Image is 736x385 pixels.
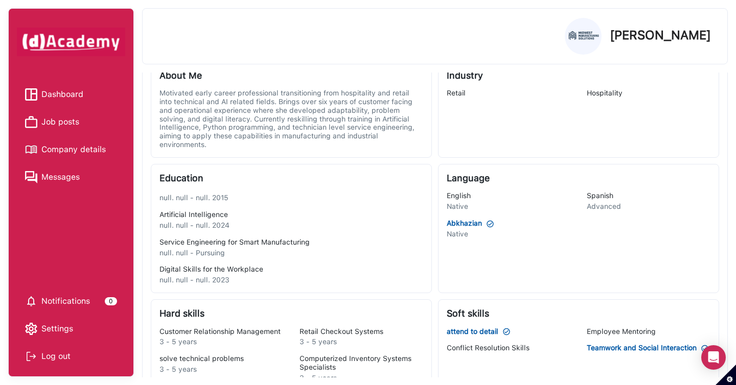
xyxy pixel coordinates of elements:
[300,374,423,382] div: 3 - 5 years
[447,191,471,200] span: English
[41,87,83,102] span: Dashboard
[587,89,623,98] span: Hospitality
[25,87,117,102] a: Dashboard iconDashboard
[25,142,117,157] a: Company details iconCompany details
[447,327,498,336] span: attend to detail
[159,249,423,257] div: null. null - Pursuing
[300,338,423,346] div: 3 - 5 years
[41,294,90,309] span: Notifications
[447,89,466,98] span: Retail
[159,221,423,230] div: null. null - null. 2024
[159,276,423,284] div: null. null - null. 2023
[25,116,37,128] img: Job posts icon
[25,295,37,307] img: setting
[502,327,511,336] img: check
[587,327,656,336] span: Employee Mentoring
[25,323,37,335] img: setting
[41,114,79,130] span: Job posts
[25,114,117,130] a: Job posts iconJob posts
[159,70,423,81] div: About Me
[25,143,37,156] img: Company details icon
[587,344,697,352] span: Teamwork and Social Interaction
[159,89,423,149] div: Motivated early career professional transitioning from hospitality and retail into technical and ...
[716,365,736,385] button: Set cookie preferences
[159,338,283,346] div: 3 - 5 years
[587,202,710,211] div: Advanced
[701,344,709,353] img: check
[25,88,37,101] img: Dashboard icon
[159,308,423,319] div: Hard skills
[300,354,423,372] span: Computerized Inventory Systems Specialists
[159,265,263,274] span: Digital Skills for the Workplace
[159,365,283,374] div: 3 - 5 years
[447,344,530,352] span: Conflict Resolution Skills
[447,202,570,211] div: Native
[447,173,710,184] div: Language
[447,219,482,228] span: Abkhazian
[159,327,281,336] span: Customer Relationship Management
[447,230,570,238] div: Native
[105,297,117,305] div: 0
[159,354,244,363] span: solve technical problems
[300,327,383,336] span: Retail Checkout Systems
[25,349,117,364] div: Log out
[587,191,613,200] span: Spanish
[25,350,37,363] img: Log out
[701,345,726,370] div: Open Intercom Messenger
[41,321,73,336] span: Settings
[610,29,711,41] p: [PERSON_NAME]
[25,170,117,185] a: Messages iconMessages
[159,173,423,184] div: Education
[17,28,125,56] img: dAcademy
[41,170,80,185] span: Messages
[159,194,423,202] div: null. null - null. 2015
[447,308,710,319] div: Soft skills
[486,220,494,228] img: check
[41,142,106,157] span: Company details
[159,238,310,247] span: Service Engineering for Smart Manufacturing
[159,210,228,219] span: Artificial Intelligence
[25,171,37,183] img: Messages icon
[565,18,601,54] img: Profile
[447,70,710,81] div: Industry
